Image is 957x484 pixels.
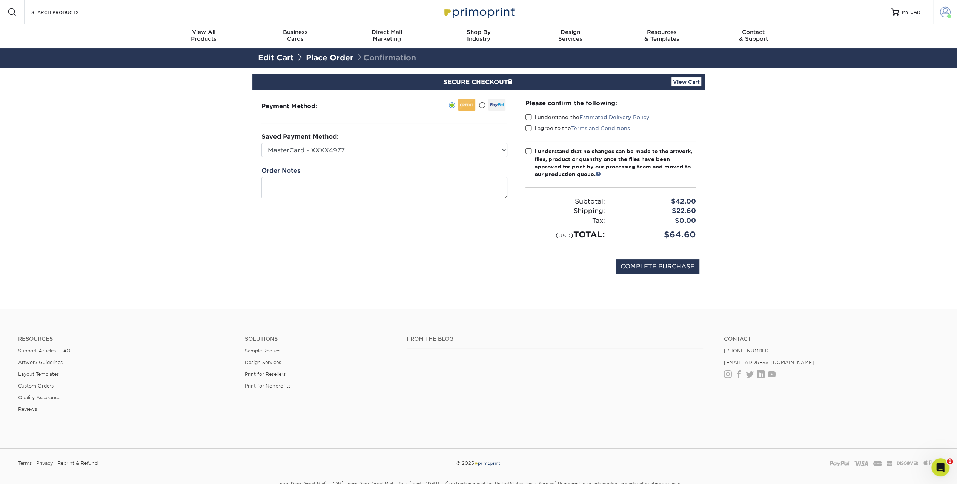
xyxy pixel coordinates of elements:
[261,166,300,175] label: Order Notes
[524,29,616,42] div: Services
[341,29,433,42] div: Marketing
[18,336,233,342] h4: Resources
[341,24,433,48] a: Direct MailMarketing
[57,458,98,469] a: Reprint & Refund
[535,147,696,178] div: I understand that no changes can be made to the artwork, files, product or quantity once the file...
[525,124,630,132] label: I agree to the
[18,348,71,354] a: Support Articles | FAQ
[323,458,634,469] div: © 2025
[433,24,524,48] a: Shop ByIndustry
[245,348,282,354] a: Sample Request
[356,53,416,62] span: Confirmation
[947,458,953,464] span: 1
[245,360,281,365] a: Design Services
[708,24,799,48] a: Contact& Support
[902,9,923,15] span: MY CART
[616,29,708,35] span: Resources
[724,360,814,365] a: [EMAIL_ADDRESS][DOMAIN_NAME]
[158,29,250,35] span: View All
[261,132,339,141] label: Saved Payment Method:
[341,29,433,35] span: Direct Mail
[158,24,250,48] a: View AllProducts
[520,228,611,241] div: TOTAL:
[524,24,616,48] a: DesignServices
[18,458,32,469] a: Terms
[258,259,296,282] img: DigiCert Secured Site Seal
[441,4,516,20] img: Primoprint
[925,9,927,15] span: 1
[31,8,104,17] input: SEARCH PRODUCTS.....
[579,114,650,120] a: Estimated Delivery Policy
[18,395,60,400] a: Quality Assurance
[724,348,770,354] a: [PHONE_NUMBER]
[443,78,514,86] span: SECURE CHECKOUT
[616,29,708,42] div: & Templates
[931,458,949,476] iframe: Intercom live chat
[671,77,701,86] a: View Cart
[433,29,524,35] span: Shop By
[616,24,708,48] a: Resources& Templates
[249,24,341,48] a: BusinessCards
[616,259,699,274] input: COMPLETE PURCHASE
[258,53,294,62] a: Edit Cart
[245,371,286,377] a: Print for Resellers
[18,371,59,377] a: Layout Templates
[18,406,37,412] a: Reviews
[525,99,696,107] div: Please confirm the following:
[245,383,290,389] a: Print for Nonprofits
[520,216,611,226] div: Tax:
[520,206,611,216] div: Shipping:
[158,29,250,42] div: Products
[249,29,341,35] span: Business
[611,228,702,241] div: $64.60
[433,29,524,42] div: Industry
[556,232,573,239] small: (USD)
[36,458,53,469] a: Privacy
[611,216,702,226] div: $0.00
[2,461,64,481] iframe: Google Customer Reviews
[708,29,799,42] div: & Support
[724,336,939,342] a: Contact
[407,336,704,342] h4: From the Blog
[611,206,702,216] div: $22.60
[524,29,616,35] span: Design
[261,103,336,110] h3: Payment Method:
[611,197,702,207] div: $42.00
[306,53,353,62] a: Place Order
[245,336,395,342] h4: Solutions
[18,383,54,389] a: Custom Orders
[520,197,611,207] div: Subtotal:
[249,29,341,42] div: Cards
[571,125,630,131] a: Terms and Conditions
[708,29,799,35] span: Contact
[474,460,501,466] img: Primoprint
[18,360,63,365] a: Artwork Guidelines
[525,113,650,121] label: I understand the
